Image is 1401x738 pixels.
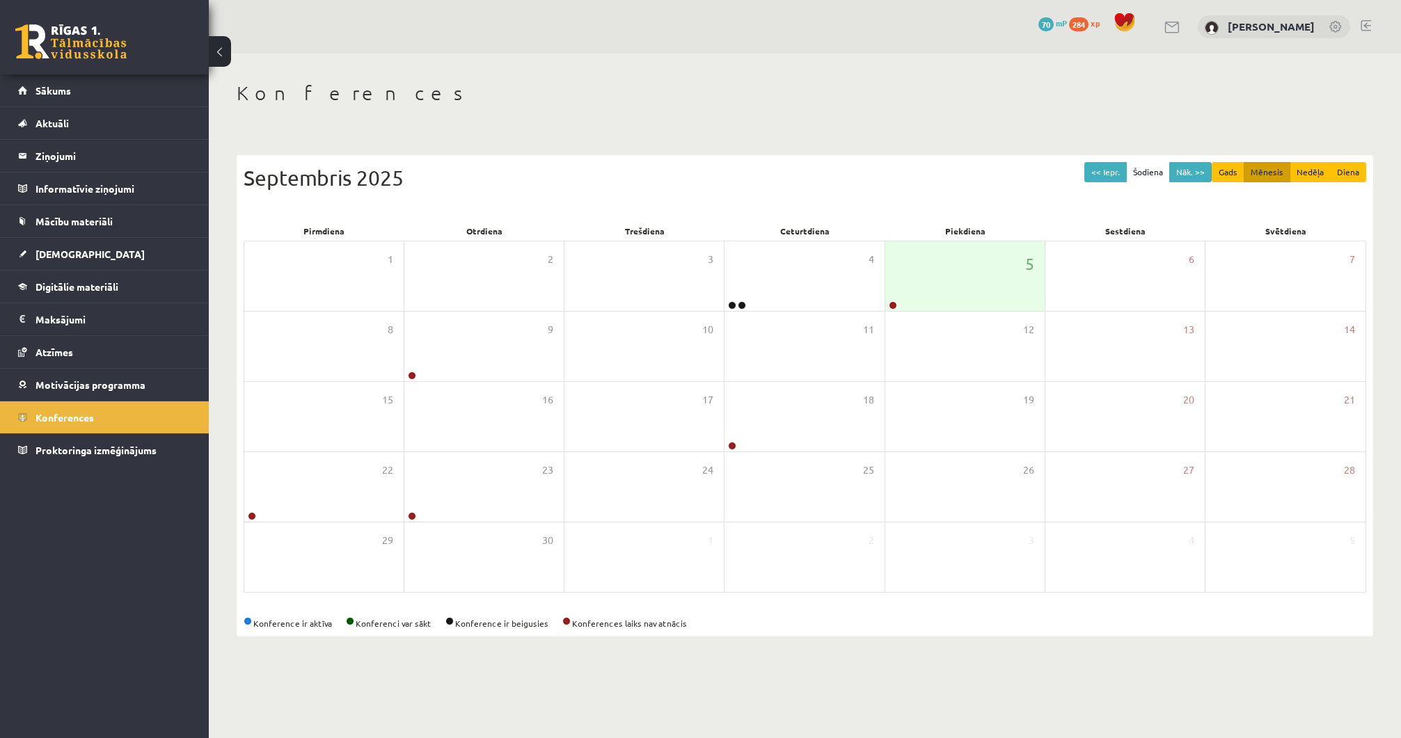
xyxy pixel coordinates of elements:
[35,378,145,391] span: Motivācijas programma
[35,173,191,204] legend: Informatīvie ziņojumi
[869,533,874,548] span: 2
[244,617,1366,629] div: Konference ir aktīva Konferenci var sākt Konference ir beigusies Konferences laiks nav atnācis
[542,533,553,548] span: 30
[35,346,73,358] span: Atzīmes
[1023,463,1034,478] span: 26
[388,252,393,267] span: 1
[1212,162,1244,182] button: Gads
[869,252,874,267] span: 4
[1169,162,1212,182] button: Nāk. >>
[18,336,191,368] a: Atzīmes
[35,411,94,424] span: Konferences
[18,401,191,433] a: Konferences
[18,205,191,237] a: Mācību materiāli
[1349,252,1355,267] span: 7
[1023,322,1034,337] span: 12
[1205,21,1219,35] img: Emīls Čeksters
[1330,162,1366,182] button: Diena
[18,303,191,335] a: Maksājumi
[18,140,191,172] a: Ziņojumi
[1344,463,1355,478] span: 28
[1189,533,1194,548] span: 4
[548,322,553,337] span: 9
[542,463,553,478] span: 23
[1344,322,1355,337] span: 14
[1029,533,1034,548] span: 3
[725,221,885,241] div: Ceturtdiena
[1344,392,1355,408] span: 21
[35,280,118,293] span: Digitālie materiāli
[15,24,127,59] a: Rīgas 1. Tālmācības vidusskola
[35,140,191,172] legend: Ziņojumi
[1038,17,1054,31] span: 70
[1183,463,1194,478] span: 27
[885,221,1045,241] div: Piekdiena
[388,322,393,337] span: 8
[404,221,564,241] div: Otrdiena
[564,221,725,241] div: Trešdiena
[382,392,393,408] span: 15
[542,392,553,408] span: 16
[18,434,191,466] a: Proktoringa izmēģinājums
[1290,162,1331,182] button: Nedēļa
[1206,221,1366,241] div: Svētdiena
[18,74,191,106] a: Sākums
[1349,533,1355,548] span: 5
[35,215,113,227] span: Mācību materiāli
[548,252,553,267] span: 2
[708,533,713,548] span: 1
[382,533,393,548] span: 29
[35,117,69,129] span: Aktuāli
[18,271,191,303] a: Digitālie materiāli
[35,84,71,97] span: Sākums
[244,162,1366,193] div: Septembris 2025
[18,369,191,401] a: Motivācijas programma
[1025,252,1034,275] span: 5
[1069,17,1089,31] span: 284
[382,463,393,478] span: 22
[863,322,874,337] span: 11
[18,107,191,139] a: Aktuāli
[1244,162,1290,182] button: Mēnesis
[1084,162,1127,182] button: << Iepr.
[1228,19,1315,33] a: [PERSON_NAME]
[1183,322,1194,337] span: 13
[35,303,191,335] legend: Maksājumi
[1045,221,1205,241] div: Sestdiena
[863,463,874,478] span: 25
[1069,17,1107,29] a: 284 xp
[35,248,145,260] span: [DEMOGRAPHIC_DATA]
[863,392,874,408] span: 18
[702,322,713,337] span: 10
[1023,392,1034,408] span: 19
[1056,17,1067,29] span: mP
[237,81,1373,105] h1: Konferences
[18,238,191,270] a: [DEMOGRAPHIC_DATA]
[1126,162,1170,182] button: Šodiena
[702,392,713,408] span: 17
[1189,252,1194,267] span: 6
[35,444,157,456] span: Proktoringa izmēģinājums
[1091,17,1100,29] span: xp
[708,252,713,267] span: 3
[244,221,404,241] div: Pirmdiena
[702,463,713,478] span: 24
[1183,392,1194,408] span: 20
[18,173,191,204] a: Informatīvie ziņojumi
[1038,17,1067,29] a: 70 mP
